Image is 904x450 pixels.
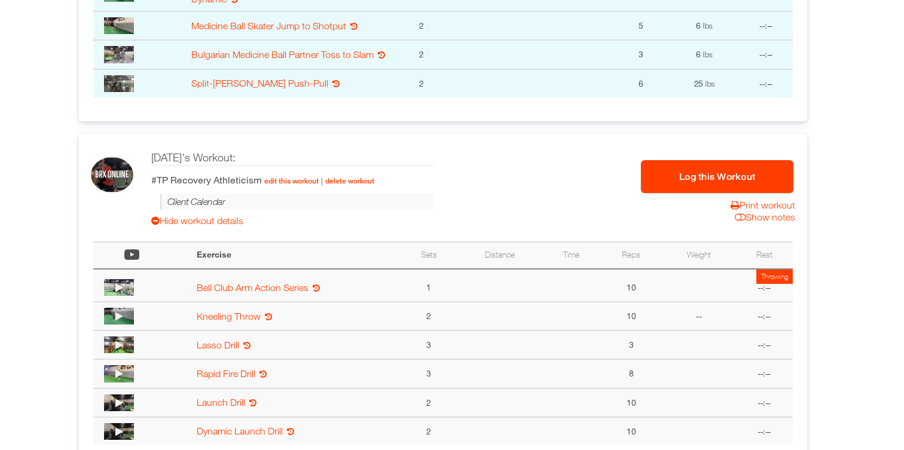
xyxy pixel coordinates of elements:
[400,269,457,302] td: 1
[756,270,793,284] div: Throwing
[395,11,448,40] td: 2
[739,40,793,69] td: --:--
[151,174,374,185] span: #TP Recovery Athleticism
[600,242,662,269] th: Reps
[600,330,662,359] td: 3
[735,388,793,417] td: --:--
[321,176,323,185] span: |
[600,359,662,388] td: 8
[400,242,457,269] th: Sets
[104,17,134,34] img: thumbnail.png
[703,49,713,59] span: lbs
[197,425,283,436] a: Dynamic Launch Drill
[739,11,793,40] td: --:--
[395,40,448,69] td: 2
[160,194,434,209] h5: Client Calendar
[91,157,133,193] img: ios_large.PNG
[104,75,134,92] img: thumbnail.png
[725,200,795,210] a: Print workout
[104,308,134,325] img: thumbnail.png
[264,177,319,185] a: edit this workout
[612,69,670,97] td: 6
[191,78,328,88] a: Split-[PERSON_NAME] Push-Pull
[662,302,735,330] td: --
[197,282,309,293] a: Bell Club Arm Action Series
[735,269,793,302] td: --:--
[400,330,457,359] td: 3
[104,365,134,382] img: thumbnail.png
[641,160,793,193] button: Log this Workout
[104,423,134,440] img: thumbnail.png
[197,397,245,408] a: Launch Drill
[151,150,434,166] div: [DATE] 's Workout:
[612,40,670,69] td: 3
[104,279,134,296] img: thumbnail.png
[325,177,374,185] a: delete workout
[400,417,457,445] td: 2
[670,11,739,40] td: 6
[543,242,600,269] th: Time
[739,69,793,97] td: --:--
[670,69,739,97] td: 25
[197,339,239,350] a: Lasso Drill
[662,242,735,269] th: Weight
[703,20,713,30] span: lbs
[104,336,134,353] img: thumbnail.png
[735,417,793,445] td: --:--
[735,330,793,359] td: --:--
[197,368,255,379] a: Rapid Fire Drill
[400,302,457,330] td: 2
[729,212,795,222] div: Show notes
[197,311,261,322] a: Kneeling Throw
[191,242,400,269] th: Exercise
[151,215,434,226] a: Hide workout details
[735,242,793,269] th: Rest
[400,388,457,417] td: 2
[600,269,662,302] td: 10
[104,394,134,411] img: thumbnail.png
[191,49,374,60] a: Bulgarian Medicine Ball Partner Toss to Slam
[735,302,793,330] td: --:--
[670,40,739,69] td: 6
[735,359,793,388] td: --:--
[395,69,448,97] td: 2
[600,302,662,330] td: 10
[191,20,346,31] a: Medicine Ball Skater Jump to Shotput
[600,417,662,445] td: 10
[400,359,457,388] td: 3
[457,242,543,269] th: Distance
[705,78,715,88] span: lbs
[600,388,662,417] td: 10
[612,11,670,40] td: 5
[104,46,134,63] img: thumbnail.png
